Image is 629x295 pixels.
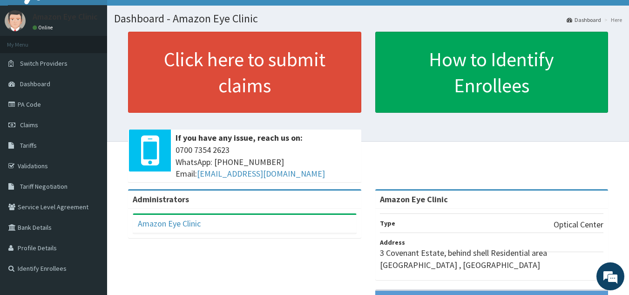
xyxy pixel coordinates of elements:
span: Claims [20,121,38,129]
span: 0700 7354 2623 WhatsApp: [PHONE_NUMBER] Email: [176,144,357,180]
b: Address [380,238,405,247]
b: If you have any issue, reach us on: [176,132,303,143]
h1: Dashboard - Amazon Eye Clinic [114,13,622,25]
a: Dashboard [567,16,601,24]
img: User Image [5,10,26,31]
span: Dashboard [20,80,50,88]
p: Amazon Eye Clinic [33,13,98,21]
b: Type [380,219,395,227]
b: Administrators [133,194,189,205]
textarea: Type your message and hit 'Enter' [5,196,177,229]
div: Minimize live chat window [153,5,175,27]
span: Tariff Negotiation [20,182,68,191]
a: Click here to submit claims [128,32,361,113]
li: Here [602,16,622,24]
span: We're online! [54,88,129,182]
a: How to Identify Enrollees [375,32,609,113]
a: Online [33,24,55,31]
a: Amazon Eye Clinic [138,218,201,229]
div: Chat with us now [48,52,156,64]
strong: Amazon Eye Clinic [380,194,448,205]
span: Switch Providers [20,59,68,68]
span: Tariffs [20,141,37,150]
p: Optical Center [554,219,603,231]
a: [EMAIL_ADDRESS][DOMAIN_NAME] [197,168,325,179]
img: d_794563401_company_1708531726252_794563401 [17,47,38,70]
p: 3 Covenant Estate, behind shell Residential area [GEOGRAPHIC_DATA] , [GEOGRAPHIC_DATA] [380,247,604,271]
